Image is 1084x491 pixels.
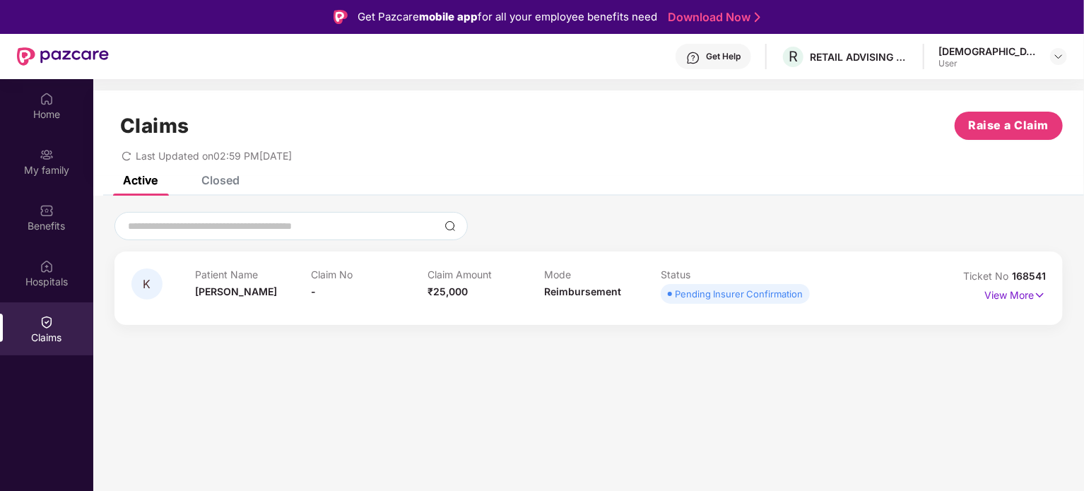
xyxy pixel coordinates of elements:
div: Get Help [706,51,741,62]
span: Reimbursement [544,285,621,297]
div: Closed [201,173,240,187]
img: svg+xml;base64,PHN2ZyBpZD0iSGVscC0zMngzMiIgeG1sbnM9Imh0dHA6Ly93d3cudzMub3JnLzIwMDAvc3ZnIiB3aWR0aD... [686,51,700,65]
div: Get Pazcare for all your employee benefits need [358,8,657,25]
img: svg+xml;base64,PHN2ZyBpZD0iRHJvcGRvd24tMzJ4MzIiIHhtbG5zPSJodHRwOi8vd3d3LnczLm9yZy8yMDAwL3N2ZyIgd2... [1053,51,1064,62]
span: Ticket No [963,270,1012,282]
div: Active [123,173,158,187]
strong: mobile app [419,10,478,23]
span: Last Updated on 02:59 PM[DATE] [136,150,292,162]
p: Patient Name [195,268,312,280]
img: Logo [334,10,348,24]
img: svg+xml;base64,PHN2ZyB4bWxucz0iaHR0cDovL3d3dy53My5vcmcvMjAwMC9zdmciIHdpZHRoPSIxNyIgaGVpZ2h0PSIxNy... [1034,288,1046,303]
img: Stroke [755,10,760,25]
img: New Pazcare Logo [17,47,109,66]
span: - [312,285,317,297]
p: Claim Amount [428,268,544,280]
button: Raise a Claim [955,112,1063,140]
img: svg+xml;base64,PHN2ZyBpZD0iU2VhcmNoLTMyeDMyIiB4bWxucz0iaHR0cDovL3d3dy53My5vcmcvMjAwMC9zdmciIHdpZH... [444,220,456,232]
p: Status [661,268,777,280]
span: ₹25,000 [428,285,468,297]
div: User [938,58,1037,69]
span: Raise a Claim [969,117,1049,134]
span: [PERSON_NAME] [195,285,277,297]
span: K [143,278,151,290]
img: svg+xml;base64,PHN2ZyBpZD0iSG9zcGl0YWxzIiB4bWxucz0iaHR0cDovL3d3dy53My5vcmcvMjAwMC9zdmciIHdpZHRoPS... [40,259,54,273]
div: [DEMOGRAPHIC_DATA] [938,45,1037,58]
div: RETAIL ADVISING SERVICES LLP [810,50,909,64]
span: R [789,48,798,65]
p: Claim No [312,268,428,280]
img: svg+xml;base64,PHN2ZyBpZD0iSG9tZSIgeG1sbnM9Imh0dHA6Ly93d3cudzMub3JnLzIwMDAvc3ZnIiB3aWR0aD0iMjAiIG... [40,92,54,106]
div: Pending Insurer Confirmation [675,287,803,301]
h1: Claims [120,114,189,138]
span: redo [122,150,131,162]
span: 168541 [1012,270,1046,282]
p: Mode [544,268,661,280]
img: svg+xml;base64,PHN2ZyBpZD0iQmVuZWZpdHMiIHhtbG5zPSJodHRwOi8vd3d3LnczLm9yZy8yMDAwL3N2ZyIgd2lkdGg9Ij... [40,203,54,218]
img: svg+xml;base64,PHN2ZyBpZD0iQ2xhaW0iIHhtbG5zPSJodHRwOi8vd3d3LnczLm9yZy8yMDAwL3N2ZyIgd2lkdGg9IjIwIi... [40,315,54,329]
p: View More [984,284,1046,303]
img: svg+xml;base64,PHN2ZyB3aWR0aD0iMjAiIGhlaWdodD0iMjAiIHZpZXdCb3g9IjAgMCAyMCAyMCIgZmlsbD0ibm9uZSIgeG... [40,148,54,162]
a: Download Now [668,10,756,25]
